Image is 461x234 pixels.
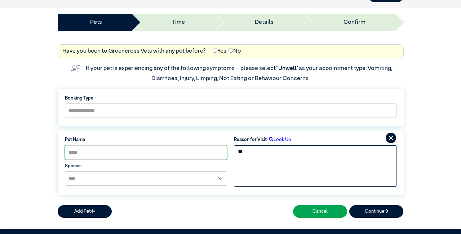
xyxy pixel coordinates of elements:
[349,205,403,218] button: Continue
[65,95,396,102] label: Booking Type
[65,136,227,143] label: Pet Name
[213,48,217,53] input: Yes
[229,47,241,56] label: No
[293,205,347,218] button: Cancel
[276,66,299,71] span: “Unwell”
[65,163,227,169] label: Species
[90,18,102,27] a: Pets
[213,47,226,56] label: Yes
[229,48,233,53] input: No
[69,63,83,74] img: vet
[62,47,206,56] label: Have you been to Greencross Vets with any pet before?
[86,66,393,81] label: If your pet is experiencing any of the following symptoms – please select as your appointment typ...
[234,136,267,143] label: Reason for Visit
[267,136,291,143] label: Look Up
[58,205,112,218] button: Add Pet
